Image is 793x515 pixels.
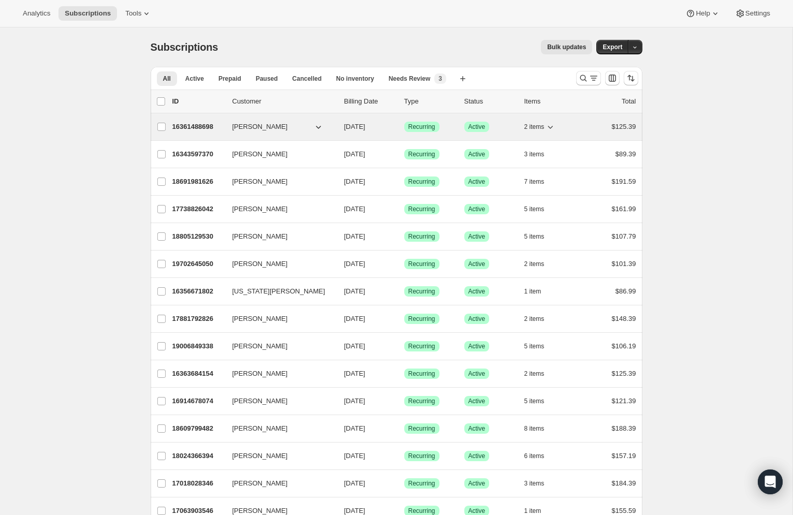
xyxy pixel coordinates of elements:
[172,96,224,107] p: ID
[524,284,553,299] button: 1 item
[172,120,636,134] div: 16361488698[PERSON_NAME][DATE]SuccessRecurringSuccessActive2 items$125.39
[226,338,330,355] button: [PERSON_NAME]
[576,71,601,85] button: Search and filter results
[524,479,545,488] span: 3 items
[596,40,628,54] button: Export
[524,205,545,213] span: 5 items
[408,342,435,350] span: Recurring
[524,315,545,323] span: 2 items
[232,96,336,107] p: Customer
[408,178,435,186] span: Recurring
[612,123,636,130] span: $125.39
[185,75,204,83] span: Active
[344,178,365,185] span: [DATE]
[172,366,636,381] div: 16363684154[PERSON_NAME][DATE]SuccessRecurringSuccessActive2 items$125.39
[172,423,224,434] p: 18609799482
[524,312,556,326] button: 2 items
[524,120,556,134] button: 2 items
[468,260,486,268] span: Active
[344,287,365,295] span: [DATE]
[408,397,435,405] span: Recurring
[524,147,556,161] button: 3 items
[524,260,545,268] span: 2 items
[232,176,288,187] span: [PERSON_NAME]
[172,204,224,214] p: 17738826042
[524,232,545,241] span: 5 items
[624,71,638,85] button: Sort the results
[524,424,545,433] span: 8 items
[679,6,726,21] button: Help
[468,370,486,378] span: Active
[172,96,636,107] div: IDCustomerBilling DateTypeStatusItemsTotal
[438,75,442,83] span: 3
[408,260,435,268] span: Recurring
[468,205,486,213] span: Active
[232,122,288,132] span: [PERSON_NAME]
[218,75,241,83] span: Prepaid
[226,420,330,437] button: [PERSON_NAME]
[524,229,556,244] button: 5 items
[232,286,325,297] span: [US_STATE][PERSON_NAME]
[612,178,636,185] span: $191.59
[524,452,545,460] span: 6 items
[622,96,636,107] p: Total
[344,150,365,158] span: [DATE]
[524,476,556,491] button: 3 items
[226,119,330,135] button: [PERSON_NAME]
[468,287,486,296] span: Active
[232,231,288,242] span: [PERSON_NAME]
[468,178,486,186] span: Active
[408,315,435,323] span: Recurring
[612,315,636,322] span: $148.39
[344,123,365,130] span: [DATE]
[344,370,365,377] span: [DATE]
[232,478,288,489] span: [PERSON_NAME]
[344,479,365,487] span: [DATE]
[615,287,636,295] span: $86.99
[464,96,516,107] p: Status
[524,123,545,131] span: 2 items
[468,232,486,241] span: Active
[408,287,435,296] span: Recurring
[468,424,486,433] span: Active
[172,284,636,299] div: 16356671802[US_STATE][PERSON_NAME][DATE]SuccessRecurringSuccessActive1 item$86.99
[612,507,636,514] span: $155.59
[344,452,365,460] span: [DATE]
[232,259,288,269] span: [PERSON_NAME]
[344,96,396,107] p: Billing Date
[344,507,365,514] span: [DATE]
[344,424,365,432] span: [DATE]
[256,75,278,83] span: Paused
[172,369,224,379] p: 16363684154
[232,451,288,461] span: [PERSON_NAME]
[524,339,556,354] button: 5 items
[408,479,435,488] span: Recurring
[226,228,330,245] button: [PERSON_NAME]
[172,229,636,244] div: 18805129530[PERSON_NAME][DATE]SuccessRecurringSuccessActive5 items$107.79
[524,397,545,405] span: 5 items
[524,257,556,271] button: 2 items
[172,286,224,297] p: 16356671802
[468,150,486,158] span: Active
[172,231,224,242] p: 18805129530
[344,205,365,213] span: [DATE]
[172,314,224,324] p: 17881792826
[612,397,636,405] span: $121.39
[612,260,636,268] span: $101.39
[226,173,330,190] button: [PERSON_NAME]
[172,341,224,351] p: 19006849338
[468,342,486,350] span: Active
[468,397,486,405] span: Active
[408,205,435,213] span: Recurring
[163,75,171,83] span: All
[408,370,435,378] span: Recurring
[232,369,288,379] span: [PERSON_NAME]
[172,259,224,269] p: 19702645050
[336,75,374,83] span: No inventory
[408,150,435,158] span: Recurring
[612,452,636,460] span: $157.19
[226,146,330,163] button: [PERSON_NAME]
[172,421,636,436] div: 18609799482[PERSON_NAME][DATE]SuccessRecurringSuccessActive8 items$188.39
[172,449,636,463] div: 18024366394[PERSON_NAME][DATE]SuccessRecurringSuccessActive6 items$157.19
[172,202,636,216] div: 17738826042[PERSON_NAME][DATE]SuccessRecurringSuccessActive5 items$161.99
